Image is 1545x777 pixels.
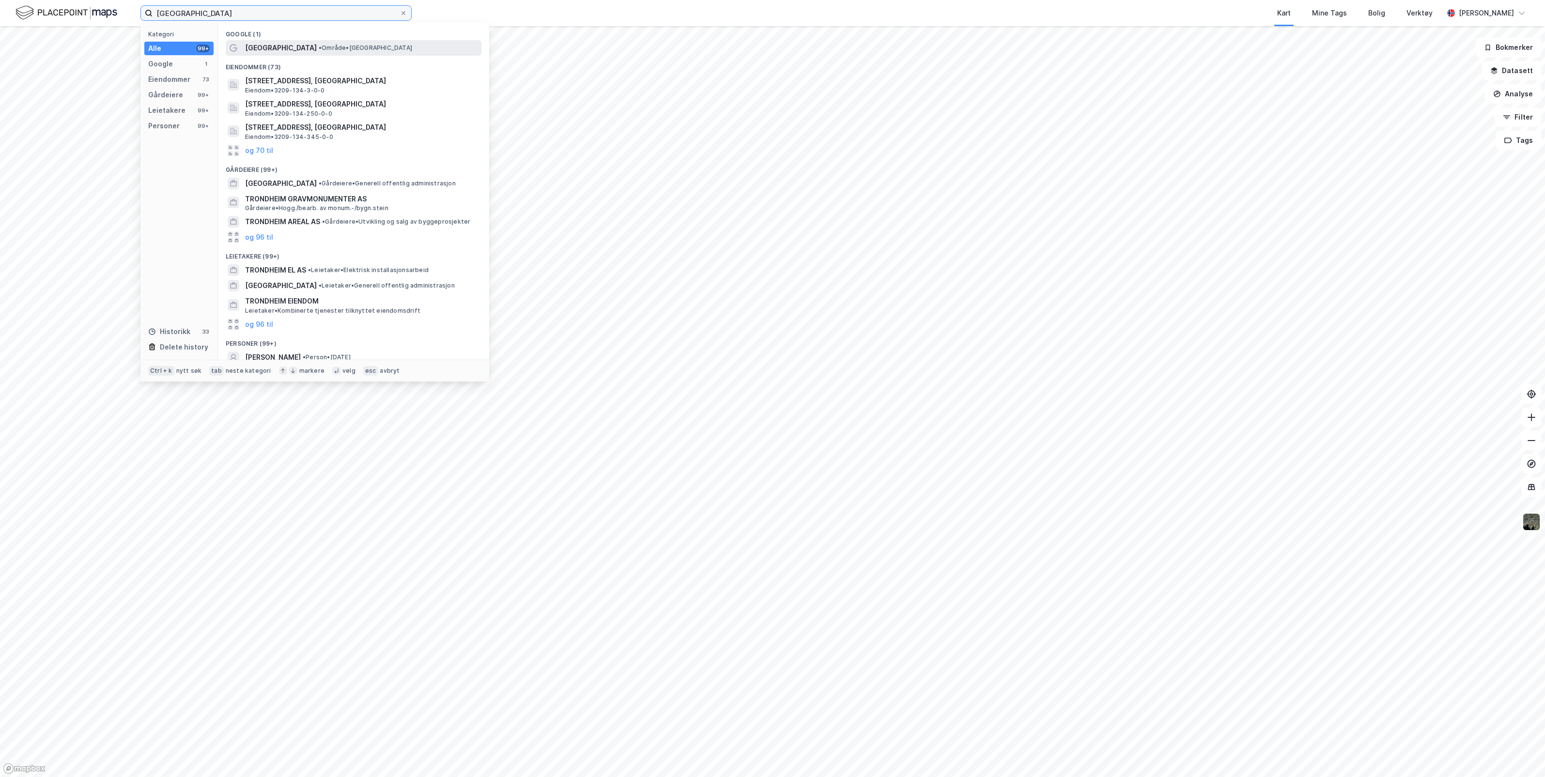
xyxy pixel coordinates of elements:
[245,193,478,205] span: TRONDHEIM GRAVMONUMENTER AS
[245,216,320,228] span: TRONDHEIM AREAL AS
[1495,107,1541,127] button: Filter
[1522,513,1541,531] img: 9k=
[202,76,210,83] div: 73
[1476,38,1541,57] button: Bokmerker
[196,107,210,114] div: 99+
[245,42,317,54] span: [GEOGRAPHIC_DATA]
[245,178,317,189] span: [GEOGRAPHIC_DATA]
[245,87,324,94] span: Eiendom • 3209-134-3-0-0
[245,145,273,156] button: og 70 til
[153,6,400,20] input: Søk på adresse, matrikkel, gårdeiere, leietakere eller personer
[202,328,210,335] div: 33
[1496,131,1541,150] button: Tags
[245,122,478,133] span: [STREET_ADDRESS], [GEOGRAPHIC_DATA]
[1482,61,1541,80] button: Datasett
[319,44,322,51] span: •
[148,120,180,132] div: Personer
[319,282,322,289] span: •
[148,30,214,38] div: Kategori
[322,218,470,226] span: Gårdeiere • Utvikling og salg av byggeprosjekter
[196,91,210,99] div: 99+
[245,351,301,363] span: [PERSON_NAME]
[15,4,117,21] img: logo.f888ab2527a4732fd821a326f86c7f29.svg
[322,218,325,225] span: •
[303,353,306,361] span: •
[148,43,161,54] div: Alle
[342,367,355,375] div: velg
[319,44,412,52] span: Område • [GEOGRAPHIC_DATA]
[218,23,489,40] div: Google (1)
[209,366,224,376] div: tab
[299,367,324,375] div: markere
[226,367,271,375] div: neste kategori
[3,763,46,774] a: Mapbox homepage
[308,266,429,274] span: Leietaker • Elektrisk installasjonsarbeid
[1277,7,1291,19] div: Kart
[245,98,478,110] span: [STREET_ADDRESS], [GEOGRAPHIC_DATA]
[196,122,210,130] div: 99+
[245,319,273,330] button: og 96 til
[160,341,208,353] div: Delete history
[218,332,489,350] div: Personer (99+)
[245,280,317,291] span: [GEOGRAPHIC_DATA]
[218,56,489,73] div: Eiendommer (73)
[176,367,202,375] div: nytt søk
[1459,7,1514,19] div: [PERSON_NAME]
[245,110,332,118] span: Eiendom • 3209-134-250-0-0
[380,367,400,375] div: avbryt
[196,45,210,52] div: 99+
[148,326,190,337] div: Historikk
[319,180,322,187] span: •
[245,75,478,87] span: [STREET_ADDRESS], [GEOGRAPHIC_DATA]
[148,74,190,85] div: Eiendommer
[218,158,489,176] div: Gårdeiere (99+)
[1485,84,1541,104] button: Analyse
[245,231,273,243] button: og 96 til
[1497,731,1545,777] iframe: Chat Widget
[245,204,388,212] span: Gårdeiere • Hogg./bearb. av monum.-/bygn.stein
[245,307,420,315] span: Leietaker • Kombinerte tjenester tilknyttet eiendomsdrift
[218,245,489,262] div: Leietakere (99+)
[148,105,185,116] div: Leietakere
[245,133,333,141] span: Eiendom • 3209-134-345-0-0
[308,266,311,274] span: •
[1406,7,1433,19] div: Verktøy
[245,295,478,307] span: TRONDHEIM EIENDOM
[148,366,174,376] div: Ctrl + k
[363,366,378,376] div: esc
[1312,7,1347,19] div: Mine Tags
[202,60,210,68] div: 1
[319,180,456,187] span: Gårdeiere • Generell offentlig administrasjon
[1368,7,1385,19] div: Bolig
[319,282,455,289] span: Leietaker • Generell offentlig administrasjon
[148,58,173,70] div: Google
[245,264,306,276] span: TRONDHEIM EL AS
[303,353,351,361] span: Person • [DATE]
[148,89,183,101] div: Gårdeiere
